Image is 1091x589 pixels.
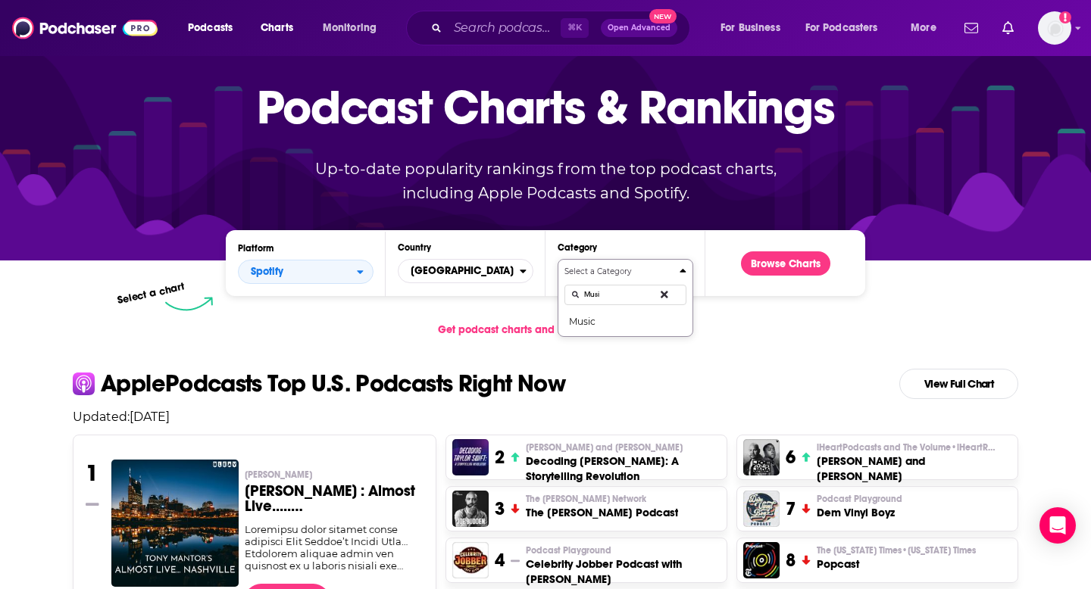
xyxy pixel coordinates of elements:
span: Podcasts [188,17,233,39]
a: Show notifications dropdown [958,15,984,41]
h3: 8 [786,549,796,572]
p: Apple Podcasts Top U.S. Podcasts Right Now [101,372,565,396]
span: Spotify [251,266,283,277]
a: The [US_STATE] Times•[US_STATE] TimesPopcast [817,544,976,572]
img: The Joe Budden Podcast [452,491,489,527]
h4: Select a Category [564,268,674,276]
h3: 4 [495,549,505,572]
h3: [PERSON_NAME] : Almost Live..... [GEOGRAPHIC_DATA] [245,484,424,514]
p: Select a chart [116,280,186,307]
svg: Add a profile image [1059,11,1071,23]
p: The New York Times • New York Times [817,544,976,556]
h3: Celebrity Jobber Podcast with [PERSON_NAME] [526,556,721,587]
img: Podchaser - Follow, Share and Rate Podcasts [12,14,158,42]
a: iHeartPodcasts and The Volume•iHeartRadio • The Volume[PERSON_NAME] and [PERSON_NAME] [817,441,1011,484]
button: Show profile menu [1038,11,1071,45]
span: • [US_STATE] Times [902,545,976,556]
span: The [US_STATE] Times [817,544,976,556]
div: Loremipsu dolor sitamet conse adipisci Elit Seddoe’t Incidi Utla… Etdolorem aliquae admin ven qui... [245,523,424,572]
p: Podcast Playground [817,493,902,505]
span: Podcast Playground [526,544,611,556]
span: [PERSON_NAME] [245,469,312,481]
img: User Profile [1038,11,1071,45]
a: Podcast PlaygroundCelebrity Jobber Podcast with [PERSON_NAME] [526,544,721,587]
button: Categories [558,259,693,337]
a: [PERSON_NAME][PERSON_NAME] : Almost Live..... [GEOGRAPHIC_DATA] [245,469,424,523]
span: More [911,17,936,39]
h3: [PERSON_NAME] and [PERSON_NAME] [817,453,1011,484]
span: New [649,9,677,23]
span: Logged in as BBRMusicGroup [1038,11,1071,45]
img: Celebrity Jobber Podcast with Jeff Zito [452,542,489,578]
a: Show notifications dropdown [996,15,1020,41]
div: Search podcasts, credits, & more... [420,11,705,45]
span: Open Advanced [608,24,671,32]
a: Tony Mantor's : Almost Live..... Nashville [111,460,239,586]
img: Popcast [743,542,780,578]
p: Joe Romm and Toni Romm [526,441,721,453]
img: select arrow [165,297,213,311]
img: apple Icon [73,372,95,394]
img: Joe and Jada [743,439,780,475]
h3: 3 [495,497,505,520]
div: Open Intercom Messenger [1039,507,1076,544]
a: View Full Chart [899,369,1018,399]
p: Podcast Charts & Rankings [257,58,835,156]
a: Get podcast charts and rankings via API [426,311,664,348]
p: Podcast Playground [526,544,721,556]
h3: 6 [786,446,796,469]
button: Browse Charts [741,251,830,276]
p: Updated: [DATE] [61,410,1030,424]
span: For Business [721,17,780,39]
span: iHeartPodcasts and The Volume [817,441,999,453]
h3: Dem Vinyl Boyz [817,505,902,520]
h2: Platforms [238,260,374,284]
span: [PERSON_NAME] and [PERSON_NAME] [526,441,683,453]
a: Charts [251,16,302,40]
a: The [PERSON_NAME] NetworkThe [PERSON_NAME] Podcast [526,493,678,520]
button: Open AdvancedNew [601,19,677,37]
span: ⌘ K [561,18,589,38]
h3: Popcast [817,556,976,572]
button: open menu [900,16,955,40]
a: Podcast PlaygroundDem Vinyl Boyz [817,493,902,520]
span: [GEOGRAPHIC_DATA] [399,258,520,284]
button: open menu [796,16,900,40]
input: Search podcasts, credits, & more... [448,16,561,40]
button: Music [564,312,686,330]
img: Dem Vinyl Boyz [743,491,780,527]
p: Up-to-date popularity rankings from the top podcast charts, including Apple Podcasts and Spotify. [285,157,806,205]
p: iHeartPodcasts and The Volume • iHeartRadio • The Volume [817,441,1011,453]
img: Decoding Taylor Swift: A Storytelling Revolution [452,439,489,475]
span: • iHeartRadio • The Volume [951,442,1066,453]
h3: The [PERSON_NAME] Podcast [526,505,678,520]
a: [PERSON_NAME] and [PERSON_NAME]Decoding [PERSON_NAME]: A Storytelling Revolution [526,441,721,484]
img: Tony Mantor's : Almost Live..... Nashville [111,460,239,587]
span: For Podcasters [805,17,878,39]
span: The [PERSON_NAME] Network [526,493,646,505]
p: Tony Mantor [245,469,424,481]
span: Monitoring [323,17,377,39]
button: Countries [398,259,533,283]
button: open menu [312,16,396,40]
button: open menu [710,16,799,40]
p: The Joe Budden Network [526,493,678,505]
h3: Decoding [PERSON_NAME]: A Storytelling Revolution [526,453,721,484]
span: Get podcast charts and rankings via API [438,323,637,336]
input: Search Categories... [564,285,686,305]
